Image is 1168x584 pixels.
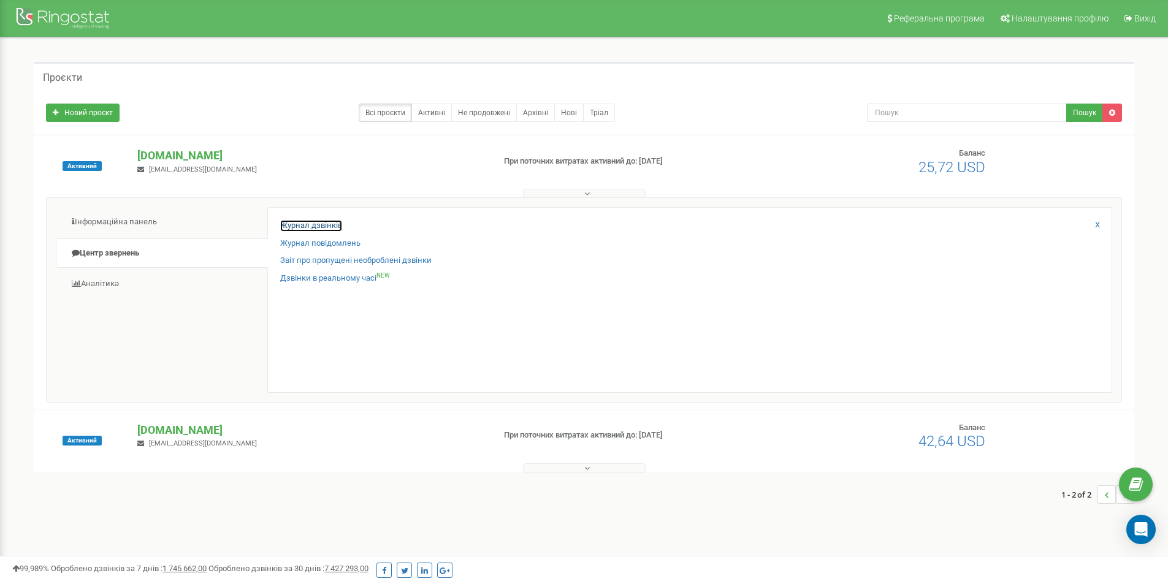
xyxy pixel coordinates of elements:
[46,104,120,122] a: Новий проєкт
[324,564,368,573] u: 7 427 293,00
[411,104,452,122] a: Активні
[51,564,207,573] span: Оброблено дзвінків за 7 днів :
[583,104,615,122] a: Тріал
[1134,13,1156,23] span: Вихід
[1095,219,1100,231] a: X
[516,104,555,122] a: Архівні
[918,433,985,450] span: 42,64 USD
[149,439,257,447] span: [EMAIL_ADDRESS][DOMAIN_NAME]
[208,564,368,573] span: Оброблено дзвінків за 30 днів :
[918,159,985,176] span: 25,72 USD
[867,104,1067,122] input: Пошук
[1061,473,1134,516] nav: ...
[376,272,390,279] sup: NEW
[894,13,985,23] span: Реферальна програма
[56,207,268,237] a: Інформаційна панель
[1012,13,1109,23] span: Налаштування профілю
[1066,104,1103,122] button: Пошук
[451,104,517,122] a: Не продовжені
[12,564,49,573] span: 99,989%
[1061,485,1097,504] span: 1 - 2 of 2
[554,104,584,122] a: Нові
[63,161,102,171] span: Активний
[504,430,759,441] p: При поточних витратах активний до: [DATE]
[504,156,759,167] p: При поточних витратах активний до: [DATE]
[63,436,102,446] span: Активний
[137,422,484,438] p: [DOMAIN_NAME]
[959,148,985,157] span: Баланс
[280,273,390,284] a: Дзвінки в реальному часіNEW
[359,104,412,122] a: Всі проєкти
[56,269,268,299] a: Аналiтика
[162,564,207,573] u: 1 745 662,00
[56,238,268,268] a: Центр звернень
[137,148,484,164] p: [DOMAIN_NAME]
[280,255,432,267] a: Звіт про пропущені необроблені дзвінки
[280,238,361,249] a: Журнал повідомлень
[959,423,985,432] span: Баланс
[43,72,82,83] h5: Проєкти
[280,220,342,232] a: Журнал дзвінків
[1126,515,1156,544] div: Open Intercom Messenger
[149,165,257,173] span: [EMAIL_ADDRESS][DOMAIN_NAME]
